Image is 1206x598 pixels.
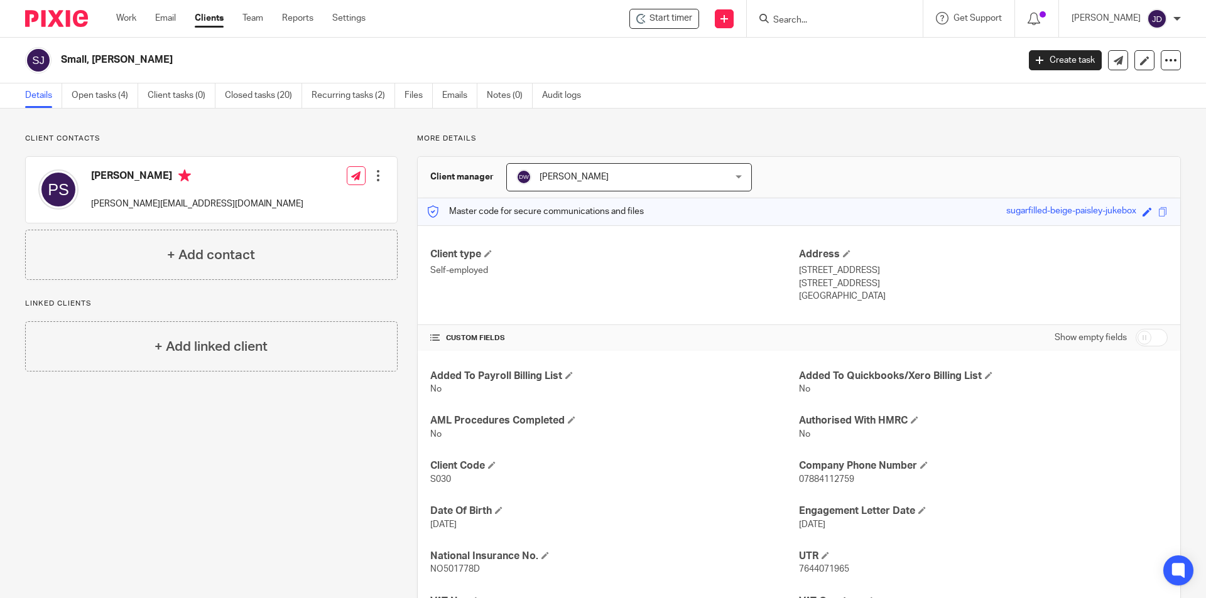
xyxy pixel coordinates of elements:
[155,337,268,356] h4: + Add linked client
[430,370,799,383] h4: Added To Payroll Billing List
[487,83,533,108] a: Notes (0)
[61,53,820,67] h2: Small, [PERSON_NAME]
[649,12,692,25] span: Start timer
[799,475,854,484] span: 07884112759
[25,83,62,108] a: Details
[195,12,224,24] a: Clients
[242,12,263,24] a: Team
[427,205,644,218] p: Master code for secure communications and files
[25,299,398,309] p: Linked clients
[629,9,699,29] div: Small, Paul Jamie
[772,15,885,26] input: Search
[799,414,1168,427] h4: Authorised With HMRC
[799,290,1168,302] p: [GEOGRAPHIC_DATA]
[1006,205,1136,219] div: sugarfilled-beige-paisley-jukebox
[430,385,442,393] span: No
[72,83,138,108] a: Open tasks (4)
[799,370,1168,383] h4: Added To Quickbooks/Xero Billing List
[430,505,799,518] h4: Date Of Birth
[430,333,799,343] h4: CUSTOM FIELDS
[799,264,1168,277] p: [STREET_ADDRESS]
[542,83,590,108] a: Audit logs
[167,245,255,265] h4: + Add contact
[417,134,1181,144] p: More details
[799,277,1168,290] p: [STREET_ADDRESS]
[91,169,303,185] h4: [PERSON_NAME]
[1029,50,1102,70] a: Create task
[25,134,398,144] p: Client contacts
[430,248,799,261] h4: Client type
[91,198,303,210] p: [PERSON_NAME][EMAIL_ADDRESS][DOMAIN_NAME]
[332,12,366,24] a: Settings
[516,169,531,184] img: svg%3E
[430,414,799,427] h4: AML Procedures Completed
[799,505,1168,518] h4: Engagement Letter Date
[1147,9,1167,29] img: svg%3E
[799,430,810,439] span: No
[225,83,302,108] a: Closed tasks (20)
[430,520,457,529] span: [DATE]
[405,83,433,108] a: Files
[540,173,609,181] span: [PERSON_NAME]
[799,565,849,574] span: 7644071965
[442,83,477,108] a: Emails
[430,565,480,574] span: NO501778D
[178,169,191,182] i: Primary
[430,550,799,563] h4: National Insurance No.
[1072,12,1141,24] p: [PERSON_NAME]
[799,459,1168,473] h4: Company Phone Number
[25,47,52,73] img: svg%3E
[430,264,799,277] p: Self-employed
[799,248,1168,261] h4: Address
[25,10,88,27] img: Pixie
[148,83,215,108] a: Client tasks (0)
[282,12,313,24] a: Reports
[799,385,810,393] span: No
[799,520,825,529] span: [DATE]
[430,459,799,473] h4: Client Code
[116,12,136,24] a: Work
[312,83,395,108] a: Recurring tasks (2)
[953,14,1002,23] span: Get Support
[155,12,176,24] a: Email
[1055,331,1127,344] label: Show empty fields
[430,171,494,183] h3: Client manager
[799,550,1168,563] h4: UTR
[430,475,451,484] span: S030
[38,169,79,210] img: svg%3E
[430,430,442,439] span: No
